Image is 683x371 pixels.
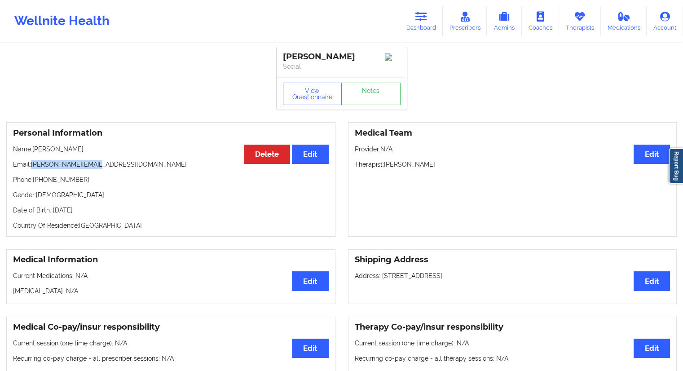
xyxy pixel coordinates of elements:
[13,145,329,154] p: Name: [PERSON_NAME]
[634,271,670,291] button: Edit
[13,206,329,215] p: Date of Birth: [DATE]
[634,339,670,358] button: Edit
[13,128,329,138] h3: Personal Information
[292,339,328,358] button: Edit
[13,255,329,265] h3: Medical Information
[355,160,670,169] p: Therapist: [PERSON_NAME]
[13,175,329,184] p: Phone: [PHONE_NUMBER]
[559,6,601,36] a: Therapists
[13,160,329,169] p: Email: [PERSON_NAME][EMAIL_ADDRESS][DOMAIN_NAME]
[283,83,342,105] button: View Questionnaire
[355,255,670,265] h3: Shipping Address
[13,339,329,348] p: Current session (one time charge): N/A
[13,190,329,199] p: Gender: [DEMOGRAPHIC_DATA]
[400,6,443,36] a: Dashboard
[355,128,670,138] h3: Medical Team
[244,145,290,164] button: Delete
[669,148,683,184] a: Report Bug
[13,221,329,230] p: Country Of Residence: [GEOGRAPHIC_DATA]
[341,83,401,105] a: Notes
[292,271,328,291] button: Edit
[355,322,670,332] h3: Therapy Co-pay/insur responsibility
[385,53,401,61] img: Image%2Fplaceholer-image.png
[601,6,647,36] a: Medications
[13,287,329,296] p: [MEDICAL_DATA]: N/A
[522,6,559,36] a: Coaches
[647,6,683,36] a: Account
[13,354,329,363] p: Recurring co-pay charge - all prescriber sessions : N/A
[355,145,670,154] p: Provider: N/A
[355,339,670,348] p: Current session (one time charge): N/A
[634,145,670,164] button: Edit
[13,271,329,280] p: Current Medications: N/A
[487,6,522,36] a: Admins
[355,271,670,280] p: Address: [STREET_ADDRESS]
[443,6,487,36] a: Prescribers
[13,322,329,332] h3: Medical Co-pay/insur responsibility
[283,62,401,71] p: Social
[355,354,670,363] p: Recurring co-pay charge - all therapy sessions : N/A
[292,145,328,164] button: Edit
[283,52,401,62] div: [PERSON_NAME]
